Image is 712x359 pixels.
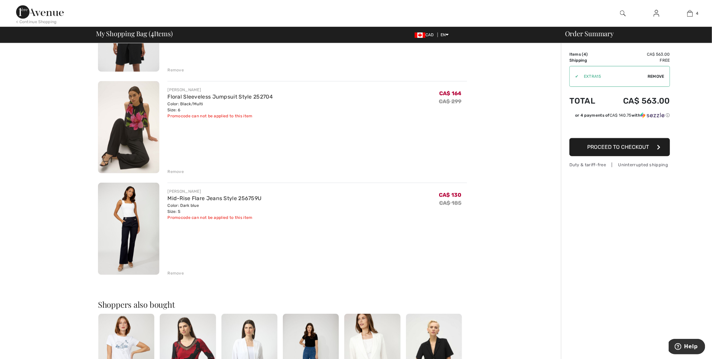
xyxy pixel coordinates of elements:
div: Remove [167,67,184,73]
img: My Info [654,9,659,17]
span: 4 [696,10,699,16]
img: 1ère Avenue [16,5,64,19]
img: My Bag [687,9,693,17]
div: Remove [167,270,184,276]
span: CA$ 140.75 [610,113,631,118]
s: CA$ 299 [439,98,462,105]
iframe: PayPal-paypal [569,121,670,136]
span: My Shopping Bag ( Items) [96,30,173,37]
td: Items ( ) [569,51,605,57]
span: 4 [151,28,154,37]
div: [PERSON_NAME] [167,188,261,194]
div: Promocode can not be applied to this item [167,215,261,221]
input: Promo code [578,66,648,86]
span: CA$ 164 [439,90,462,97]
div: Promocode can not be applied to this item [167,113,273,119]
div: ✔ [570,73,578,79]
span: 4 [583,52,586,57]
div: Remove [167,169,184,175]
div: or 4 payments of with [575,112,670,118]
div: Order Summary [557,30,708,37]
span: CA$ 130 [439,192,462,198]
span: CAD [415,33,437,37]
a: Floral Sleeveless Jumpsuit Style 252704 [167,94,273,100]
a: Sign In [648,9,665,18]
img: Floral Sleeveless Jumpsuit Style 252704 [98,81,159,173]
s: CA$ 185 [439,200,462,206]
img: Sezzle [641,112,665,118]
a: 4 [673,9,706,17]
a: Mid-Rise Flare Jeans Style 256759U [167,195,261,201]
img: Canadian Dollar [415,33,425,38]
iframe: Opens a widget where you can find more information [669,339,705,356]
div: Color: Black/Multi Size: 6 [167,101,273,113]
div: Duty & tariff-free | Uninterrupted shipping [569,162,670,168]
div: or 4 payments ofCA$ 140.75withSezzle Click to learn more about Sezzle [569,112,670,121]
td: Shipping [569,57,605,63]
div: Color: Dark blue Size: S [167,202,261,215]
td: CA$ 563.00 [605,51,670,57]
td: Free [605,57,670,63]
h2: Shoppers also bought [98,300,467,308]
div: < Continue Shopping [16,19,57,25]
img: search the website [620,9,626,17]
button: Proceed to Checkout [569,138,670,156]
div: [PERSON_NAME] [167,87,273,93]
span: EN [441,33,449,37]
td: Total [569,89,605,112]
span: Remove [648,73,664,79]
img: Mid-Rise Flare Jeans Style 256759U [98,183,159,275]
span: Proceed to Checkout [587,144,649,150]
td: CA$ 563.00 [605,89,670,112]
